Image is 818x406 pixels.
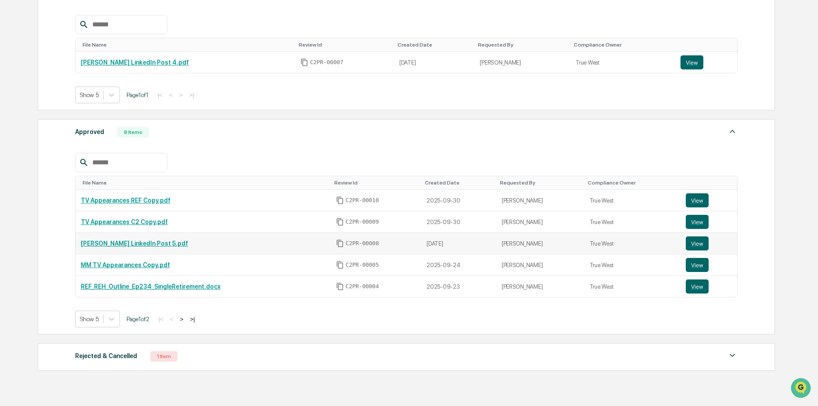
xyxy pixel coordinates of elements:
[117,127,149,138] div: 8 Items
[584,254,680,276] td: True West
[30,67,144,76] div: Start new chat
[790,377,814,401] iframe: Open customer support
[177,91,185,99] button: >
[334,180,418,186] div: Toggle SortBy
[187,315,197,323] button: >|
[570,52,675,73] td: True West
[336,196,344,204] span: Copy Id
[584,211,680,233] td: True West
[686,279,732,294] a: View
[177,315,186,323] button: >
[62,149,106,156] a: Powered byPylon
[72,111,109,120] span: Attestations
[81,59,189,66] a: [PERSON_NAME] LinkedIn Post 4.pdf
[9,128,16,135] div: 🔎
[686,236,732,250] a: View
[346,283,379,290] span: C2PR-00004
[686,215,732,229] a: View
[346,218,379,225] span: C2PR-00009
[496,190,584,211] td: [PERSON_NAME]
[81,197,170,204] a: TV Appearances REF Copy.pdf
[346,197,379,204] span: C2PR-00010
[83,180,327,186] div: Toggle SortBy
[686,193,732,207] a: View
[686,193,709,207] button: View
[496,276,584,297] td: [PERSON_NAME]
[584,276,680,297] td: True West
[127,315,149,323] span: Page 1 of 2
[9,18,160,33] p: How can we help?
[166,91,175,99] button: <
[18,111,57,120] span: Preclearance
[727,350,738,361] img: caret
[18,127,55,136] span: Data Lookup
[9,112,16,119] div: 🖐️
[5,124,59,140] a: 🔎Data Lookup
[81,283,221,290] a: REF_REH_Outline_Ep234_SingleRetirement.docx
[336,283,344,290] span: Copy Id
[64,112,71,119] div: 🗄️
[150,351,177,362] div: 1 Item
[127,91,148,98] span: Page 1 of 1
[336,261,344,269] span: Copy Id
[421,190,496,211] td: 2025-09-30
[346,240,379,247] span: C2PR-00008
[299,42,391,48] div: Toggle SortBy
[680,55,732,69] a: View
[474,52,570,73] td: [PERSON_NAME]
[425,180,493,186] div: Toggle SortBy
[87,149,106,156] span: Pylon
[686,258,732,272] a: View
[156,315,166,323] button: |<
[336,218,344,226] span: Copy Id
[421,211,496,233] td: 2025-09-30
[496,211,584,233] td: [PERSON_NAME]
[478,42,567,48] div: Toggle SortBy
[167,315,176,323] button: <
[727,126,738,137] img: caret
[186,91,196,99] button: >|
[574,42,672,48] div: Toggle SortBy
[421,276,496,297] td: 2025-09-23
[9,67,25,83] img: 1746055101610-c473b297-6a78-478c-a979-82029cc54cd1
[421,233,496,254] td: [DATE]
[75,350,137,362] div: Rejected & Cancelled
[155,91,165,99] button: |<
[686,215,709,229] button: View
[394,52,474,73] td: [DATE]
[421,254,496,276] td: 2025-09-24
[30,76,111,83] div: We're available if you need us!
[81,261,170,268] a: MM TV Appearances Copy.pdf
[584,190,680,211] td: True West
[300,58,308,66] span: Copy Id
[584,233,680,254] td: True West
[5,107,60,123] a: 🖐️Preclearance
[688,180,734,186] div: Toggle SortBy
[83,42,292,48] div: Toggle SortBy
[500,180,581,186] div: Toggle SortBy
[336,239,344,247] span: Copy Id
[496,254,584,276] td: [PERSON_NAME]
[81,240,188,247] a: [PERSON_NAME] LinkedIn Post 5.pdf
[81,218,168,225] a: TV Appearances C2 Copy.pdf
[60,107,112,123] a: 🗄️Attestations
[149,70,160,80] button: Start new chat
[680,55,703,69] button: View
[398,42,471,48] div: Toggle SortBy
[75,126,104,138] div: Approved
[346,261,379,268] span: C2PR-00005
[686,258,709,272] button: View
[686,236,709,250] button: View
[682,42,734,48] div: Toggle SortBy
[310,59,344,66] span: C2PR-00007
[686,279,709,294] button: View
[588,180,677,186] div: Toggle SortBy
[496,233,584,254] td: [PERSON_NAME]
